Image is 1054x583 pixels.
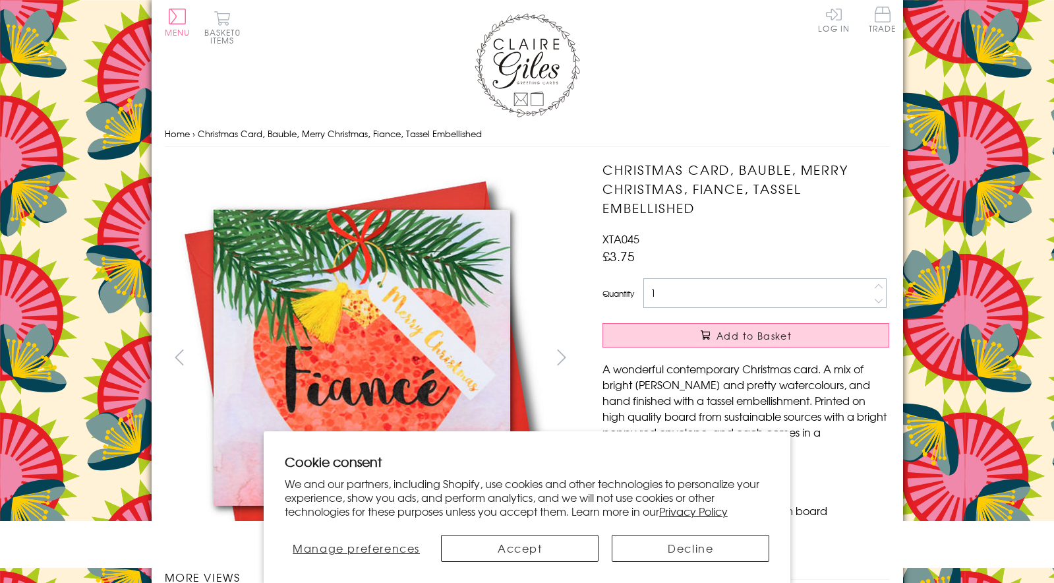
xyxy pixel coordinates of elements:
a: Log In [818,7,850,32]
button: Basket0 items [204,11,241,44]
h2: Cookie consent [285,452,770,471]
span: 0 items [210,26,241,46]
button: Menu [165,9,190,36]
a: Trade [869,7,896,35]
p: We and our partners, including Shopify, use cookies and other technologies to personalize your ex... [285,477,770,518]
button: Manage preferences [285,535,428,562]
img: Christmas Card, Bauble, Merry Christmas, Fiance, Tassel Embellished [164,160,560,555]
button: Accept [441,535,599,562]
img: Christmas Card, Bauble, Merry Christmas, Fiance, Tassel Embellished [576,160,972,556]
span: Trade [869,7,896,32]
h1: Christmas Card, Bauble, Merry Christmas, Fiance, Tassel Embellished [602,160,889,217]
span: £3.75 [602,247,635,265]
p: A wonderful contemporary Christmas card. A mix of bright [PERSON_NAME] and pretty watercolours, a... [602,361,889,456]
img: Claire Giles Greetings Cards [475,13,580,117]
nav: breadcrumbs [165,121,890,148]
span: Manage preferences [293,540,420,556]
button: Add to Basket [602,323,889,348]
label: Quantity [602,288,634,299]
a: Privacy Policy [659,503,728,519]
a: Home [165,127,190,140]
span: Menu [165,26,190,38]
span: XTA045 [602,231,639,247]
span: Add to Basket [717,329,792,342]
button: next [546,342,576,372]
button: prev [165,342,194,372]
button: Decline [612,535,769,562]
span: Christmas Card, Bauble, Merry Christmas, Fiance, Tassel Embellished [198,127,482,140]
span: › [192,127,195,140]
